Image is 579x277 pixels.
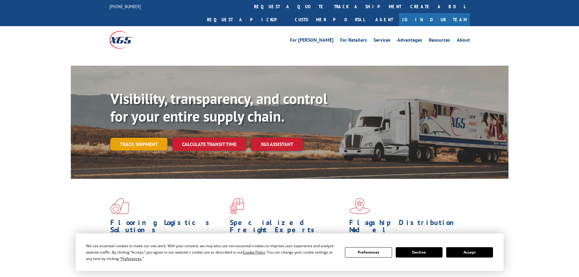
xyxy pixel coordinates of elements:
[399,13,470,26] a: Join Our Team
[110,198,129,214] img: xgs-icon-total-supply-chain-intelligence-red
[397,38,422,44] a: Advantages
[110,89,327,126] b: Visibility, transparency, and control for your entire supply chain.
[109,3,141,9] a: [PHONE_NUMBER]
[457,38,470,44] a: About
[230,198,244,214] img: xgs-icon-focused-on-flooring-red
[369,13,399,26] a: Agent
[374,38,391,44] a: Services
[251,138,303,151] a: XGS ASSISTANT
[429,38,450,44] a: Resources
[396,247,443,258] button: Decline
[349,198,370,214] img: xgs-icon-flagship-distribution-model-red
[202,13,290,26] a: Request a pickup
[121,256,142,261] span: Preferences
[243,250,265,255] span: Cookie Policy
[110,219,225,237] h1: Flooring Logistics Solutions
[230,219,345,237] h1: Specialized Freight Experts
[76,234,504,271] div: Cookie Consent Prompt
[340,38,367,44] a: For Retailers
[86,243,338,262] div: We use essential cookies to make our site work. With your consent, we may also use non-essential ...
[290,13,369,26] a: Customer Portal
[110,138,167,151] a: Track shipment
[349,219,464,237] h1: Flagship Distribution Model
[290,38,333,44] a: For [PERSON_NAME]
[172,138,246,151] a: Calculate transit time
[345,247,392,258] button: Preferences
[446,247,493,258] button: Accept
